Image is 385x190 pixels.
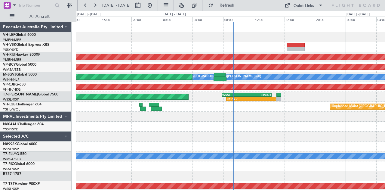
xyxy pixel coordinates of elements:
[3,73,37,76] a: M-JGVJGlobal 5000
[3,33,15,37] span: VH-LEP
[70,17,101,22] div: 12:00
[315,17,346,22] div: 20:00
[16,14,63,19] span: All Aircraft
[3,123,18,126] span: N604AU
[101,17,131,22] div: 16:00
[77,12,100,17] div: [DATE] - [DATE]
[3,53,15,57] span: VH-RIU
[3,97,19,102] a: WSSL/XSP
[18,1,53,10] input: Trip Number
[205,1,242,10] button: Refresh
[3,63,36,67] a: VP-BCYGlobal 5000
[3,83,15,86] span: VP-CJR
[3,73,16,76] span: M-JGVJ
[3,152,16,156] span: T7-ELLY
[131,17,162,22] div: 20:00
[254,17,285,22] div: 12:00
[3,182,15,186] span: T7-TST
[192,17,223,22] div: 04:00
[247,93,271,97] div: OMAD
[163,72,261,81] div: [PERSON_NAME][GEOGRAPHIC_DATA] ([PERSON_NAME] Intl)
[3,93,58,96] a: T7-[PERSON_NAME]Global 7500
[7,12,65,21] button: All Aircraft
[3,107,20,112] a: YSHL/WOL
[3,123,44,126] a: N604AUChallenger 604
[3,43,16,47] span: VH-VSK
[3,53,40,57] a: VH-RIUHawker 800XP
[162,17,192,22] div: 00:00
[3,87,21,92] a: VHHH/HKG
[3,48,18,52] a: YSSY/SYD
[163,12,186,17] div: [DATE] - [DATE]
[3,182,40,186] a: T7-TSTHawker 900XP
[3,93,38,96] span: T7-[PERSON_NAME]
[3,172,21,176] a: B757-1757
[294,3,314,9] div: Quick Links
[3,38,21,42] a: YMEN/MEB
[3,147,19,151] a: WSSL/XSP
[3,103,16,106] span: VH-L2B
[3,162,35,166] a: T7-RICGlobal 6000
[102,3,131,8] span: [DATE] - [DATE]
[346,12,370,17] div: [DATE] - [DATE]
[3,67,21,72] a: WMSA/SZB
[214,3,240,8] span: Refresh
[3,33,36,37] a: VH-LEPGlobal 6000
[346,17,376,22] div: 00:00
[3,127,18,132] a: YSSY/SYD
[285,17,315,22] div: 16:00
[3,152,26,156] a: T7-ELLYG-550
[282,1,326,10] button: Quick Links
[3,142,17,146] span: N8998K
[3,103,42,106] a: VH-L2BChallenger 604
[3,77,20,82] a: WIHH/HLP
[3,58,21,62] a: YMEN/MEB
[223,17,254,22] div: 08:00
[227,97,251,101] div: 08:26 Z
[3,167,19,171] a: WSSL/XSP
[3,157,21,161] a: WMSA/SZB
[251,97,276,101] div: -
[3,63,16,67] span: VP-BCY
[3,43,49,47] a: VH-VSKGlobal Express XRS
[3,172,15,176] span: B757-1
[3,162,14,166] span: T7-RIC
[222,93,247,97] div: WSSL
[3,83,26,86] a: VP-CJRG-650
[3,142,37,146] a: N8998KGlobal 6000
